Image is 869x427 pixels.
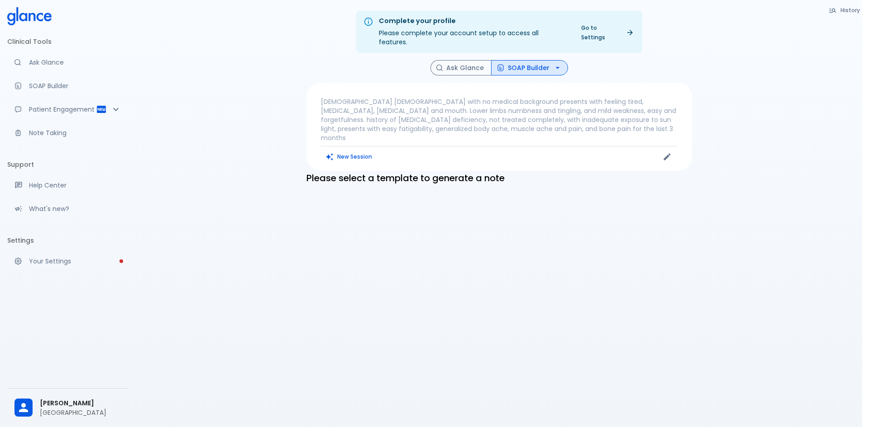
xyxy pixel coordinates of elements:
[7,251,129,271] a: Please complete account setup
[491,60,568,76] button: SOAP Builder
[29,81,121,90] p: SOAP Builder
[29,105,96,114] p: Patient Engagement
[29,204,121,213] p: What's new?
[7,230,129,251] li: Settings
[824,4,865,17] button: History
[660,150,674,164] button: Edit
[430,60,492,76] button: Ask Glance
[7,175,129,195] a: Get help from our support team
[29,181,121,190] p: Help Center
[7,154,129,175] li: Support
[306,171,692,185] h6: Please select a template to generate a note
[576,21,639,44] a: Go to Settings
[379,14,568,50] div: Please complete your account setup to access all features.
[29,257,121,266] p: Your Settings
[321,97,678,142] p: [DEMOGRAPHIC_DATA] [DEMOGRAPHIC_DATA] with no medical background presents with feeling tired, [ME...
[29,128,121,137] p: Note Taking
[7,199,129,219] div: Recent updates and feature releases
[7,52,129,72] a: Moramiz: Find ICD10AM codes instantly
[29,58,121,67] p: Ask Glance
[379,16,568,26] div: Complete your profile
[40,399,121,408] span: [PERSON_NAME]
[7,31,129,52] li: Clinical Tools
[7,123,129,143] a: Advanced note-taking
[321,150,377,163] button: Clears all inputs and results.
[40,408,121,417] p: [GEOGRAPHIC_DATA]
[7,76,129,96] a: Docugen: Compose a clinical documentation in seconds
[7,99,129,119] div: Patient Reports & Referrals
